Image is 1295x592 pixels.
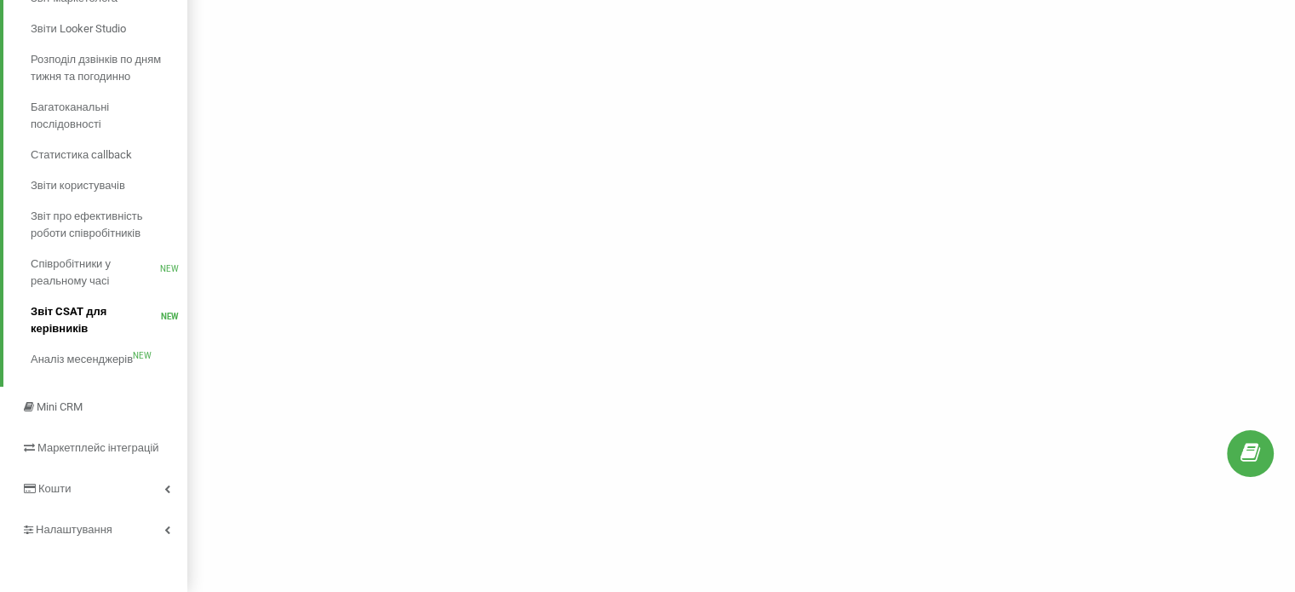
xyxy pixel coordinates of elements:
a: Звіти користувачів [31,170,187,201]
a: Співробітники у реальному часіNEW [31,249,187,296]
a: Багатоканальні послідовності [31,92,187,140]
span: Розподіл дзвінків по дням тижня та погодинно [31,51,179,85]
span: Mini CRM [37,400,83,413]
span: Аналіз месенджерів [31,351,133,368]
a: Розподіл дзвінків по дням тижня та погодинно [31,44,187,92]
span: Налаштування [36,523,112,536]
span: Звіти користувачів [31,177,125,194]
a: Звіт про ефективність роботи співробітників [31,201,187,249]
a: Звіти Looker Studio [31,14,187,44]
span: Співробітники у реальному часі [31,256,160,290]
span: Звіт про ефективність роботи співробітників [31,208,179,242]
a: Статистика callback [31,140,187,170]
span: Багатоканальні послідовності [31,99,179,133]
span: Звіт CSAT для керівників [31,303,161,337]
span: Статистика callback [31,147,132,164]
span: Звіти Looker Studio [31,20,126,37]
a: Звіт CSAT для керівниківNEW [31,296,187,344]
span: Кошти [38,482,71,495]
a: Аналіз месенджерівNEW [31,344,187,375]
span: Маркетплейс інтеграцій [37,441,159,454]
